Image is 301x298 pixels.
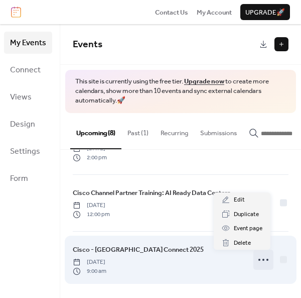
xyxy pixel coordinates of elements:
[245,8,285,18] span: Upgrade 🚀
[10,171,28,187] span: Form
[234,210,259,220] span: Duplicate
[70,113,121,149] button: Upcoming (8)
[184,75,224,88] a: Upgrade now
[10,35,46,51] span: My Events
[197,7,232,17] a: My Account
[4,140,52,162] a: Settings
[197,8,232,18] span: My Account
[4,59,52,81] a: Connect
[73,153,107,162] span: 2:00 pm
[75,77,286,106] span: This site is currently using the free tier. to create more calendars, show more than 10 events an...
[234,224,262,234] span: Event page
[10,89,32,106] span: Views
[73,244,204,255] a: Cisco - [GEOGRAPHIC_DATA] Connect 2025
[73,245,204,255] span: Cisco - [GEOGRAPHIC_DATA] Connect 2025
[4,167,52,189] a: Form
[10,144,40,160] span: Settings
[73,187,231,198] a: Cisco Channel Partner Training: AI Ready Data Centers
[234,238,251,248] span: Delete
[10,117,35,133] span: Design
[73,35,102,54] span: Events
[73,188,231,198] span: Cisco Channel Partner Training: AI Ready Data Centers
[4,32,52,54] a: My Events
[73,201,110,210] span: [DATE]
[73,210,110,219] span: 12:00 pm
[194,113,243,148] button: Submissions
[240,4,290,20] button: Upgrade🚀
[4,113,52,135] a: Design
[155,7,188,17] a: Contact Us
[73,267,106,276] span: 9:00 am
[234,195,245,205] span: Edit
[121,113,155,148] button: Past (1)
[4,86,52,108] a: Views
[11,7,21,18] img: logo
[10,62,41,78] span: Connect
[73,258,106,267] span: [DATE]
[155,113,194,148] button: Recurring
[155,8,188,18] span: Contact Us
